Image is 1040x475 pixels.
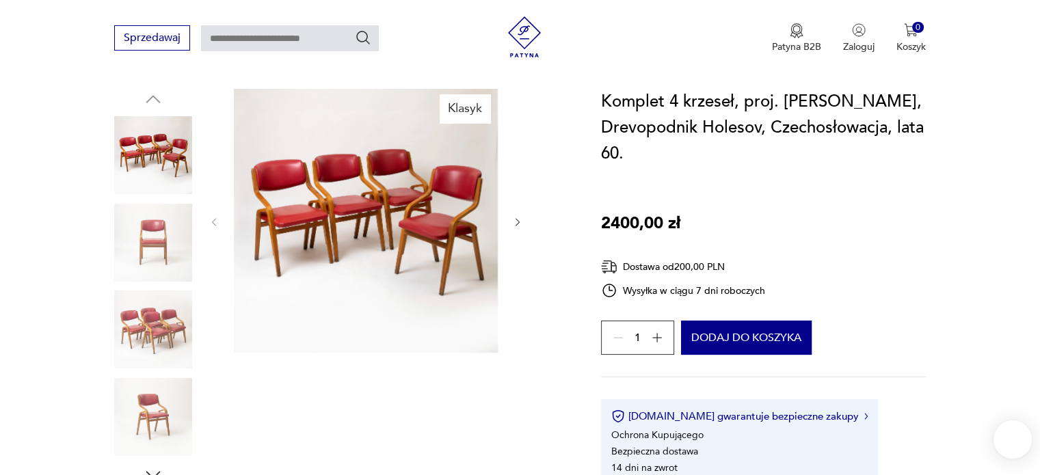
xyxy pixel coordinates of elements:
img: Zdjęcie produktu Komplet 4 krzeseł, proj. Ludvik Volak, Drevopodnik Holesov, Czechosłowacja, lata... [114,290,192,368]
li: 14 dni na zwrot [611,461,678,474]
img: Zdjęcie produktu Komplet 4 krzeseł, proj. Ludvik Volak, Drevopodnik Holesov, Czechosłowacja, lata... [114,378,192,456]
img: Ikonka użytkownika [852,23,866,37]
div: Dostawa od 200,00 PLN [601,258,765,275]
img: Ikona medalu [790,23,803,38]
h1: Komplet 4 krzeseł, proj. [PERSON_NAME], Drevopodnik Holesov, Czechosłowacja, lata 60. [601,89,926,167]
button: Patyna B2B [772,23,821,53]
div: 0 [912,22,924,33]
button: 0Koszyk [896,23,926,53]
a: Ikona medaluPatyna B2B [772,23,821,53]
p: Patyna B2B [772,40,821,53]
iframe: Smartsupp widget button [994,420,1032,459]
li: Ochrona Kupującego [611,429,704,442]
li: Bezpieczna dostawa [611,445,698,458]
img: Ikona koszyka [904,23,918,37]
div: Wysyłka w ciągu 7 dni roboczych [601,282,765,299]
p: Koszyk [896,40,926,53]
a: Sprzedawaj [114,34,190,44]
button: Szukaj [355,29,371,46]
img: Zdjęcie produktu Komplet 4 krzeseł, proj. Ludvik Volak, Drevopodnik Holesov, Czechosłowacja, lata... [114,116,192,194]
img: Zdjęcie produktu Komplet 4 krzeseł, proj. Ludvik Volak, Drevopodnik Holesov, Czechosłowacja, lata... [114,204,192,282]
img: Ikona strzałki w prawo [864,413,868,420]
p: Zaloguj [843,40,875,53]
div: Klasyk [440,94,490,123]
p: 2400,00 zł [601,211,680,236]
button: [DOMAIN_NAME] gwarantuje bezpieczne zakupy [611,409,868,423]
img: Zdjęcie produktu Komplet 4 krzeseł, proj. Ludvik Volak, Drevopodnik Holesov, Czechosłowacja, lata... [234,89,498,353]
img: Ikona dostawy [601,258,617,275]
img: Patyna - sklep z meblami i dekoracjami vintage [504,16,545,57]
img: Ikona certyfikatu [611,409,625,423]
button: Dodaj do koszyka [681,321,812,355]
span: 1 [635,334,641,342]
button: Sprzedawaj [114,25,190,51]
button: Zaloguj [843,23,875,53]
